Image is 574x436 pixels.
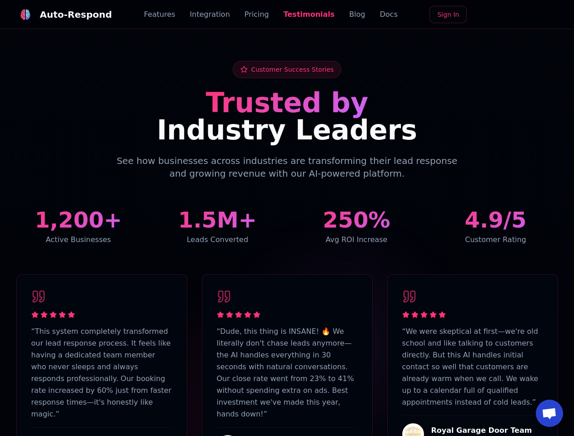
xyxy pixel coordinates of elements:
a: Auto-Respond [16,5,112,24]
a: Features [144,9,175,20]
a: Blog [349,9,365,20]
a: Docs [380,9,398,20]
span: Industry Leaders [157,114,417,146]
p: “ This system completely transformed our lead response process. It feels like having a dedicated ... [31,326,172,420]
a: Open chat [536,400,563,427]
a: Sign In [429,6,467,23]
div: 250% [294,209,419,231]
img: logo.svg [20,9,30,20]
div: 1,200+ [16,209,141,231]
div: Avg ROI Increase [294,234,419,245]
a: Pricing [245,9,269,20]
span: Customer Success Stories [251,65,334,74]
h4: Royal Garage Door Team [431,425,532,436]
p: “ We were skeptical at first—we're old school and like talking to customers directly. But this AI... [402,326,543,408]
div: Customer Rating [434,234,558,245]
div: Active Businesses [16,234,141,245]
div: 4.9/5 [434,209,558,231]
div: Auto-Respond [40,8,112,21]
div: 1.5M+ [155,209,280,231]
iframe: Sign in with Google Button [469,5,562,25]
p: See how businesses across industries are transforming their lead response and growing revenue wit... [113,154,462,180]
span: Trusted by [206,87,369,119]
a: Integration [190,9,230,20]
a: Testimonials [284,9,335,20]
div: Leads Converted [155,234,280,245]
p: “ Dude, this thing is INSANE! 🔥 We literally don't chase leads anymore—the AI handles everything ... [217,326,358,420]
